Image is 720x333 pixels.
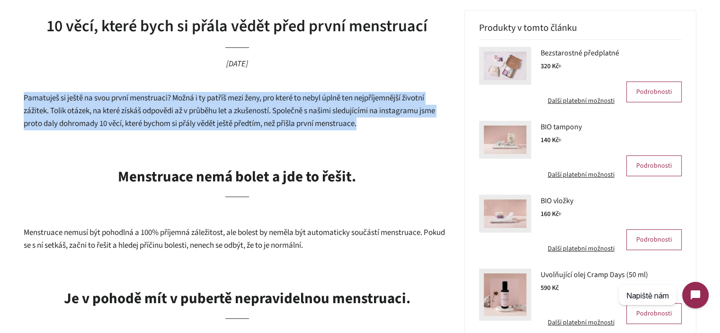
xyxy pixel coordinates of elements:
span: Uvolňující olej Cramp Days (50 ml) [541,269,648,281]
a: Uvolňující olej Cramp Days (50 ml) 590 Kč [541,269,682,294]
span: Bezstarostné předplatné [541,47,619,59]
a: Další platební možnosti [541,170,622,180]
a: Další platební možnosti [541,318,622,328]
b: Je v pohodě mít v pubertě nepravidelnou menstruaci. [64,288,410,309]
a: Podrobnosti [626,155,682,176]
span: BIO vložky [541,195,573,207]
h1: 10 věcí, které bych si přála vědět před první menstruací [24,15,450,38]
time: [DATE] [226,58,248,70]
a: BIO vložky 160 Kč [541,195,682,220]
span: 320 Kč [541,62,562,71]
a: Podrobnosti [626,303,682,324]
b: Menstruace nemá bolet a jde to řešit. [118,166,356,187]
a: Podrobnosti [626,81,682,102]
span: 160 Kč [541,209,562,219]
span: Pamatuješ si ještě na svou první menstruaci? Možná i ty patříš mezi ženy, pro které to nebyl úpln... [24,92,435,129]
a: Podrobnosti [626,229,682,250]
a: Další platební možnosti [541,244,622,254]
span: BIO tampony [541,121,582,133]
h3: Produkty v tomto článku [479,23,682,40]
a: Další platební možnosti [541,96,622,107]
span: Menstruace nemusí být pohodlná a 100% příjemná záležitost, ale bolest by neměla být automaticky s... [24,227,445,251]
a: BIO tampony 140 Kč [541,121,682,146]
span: 590 Kč [541,283,559,293]
span: 140 Kč [541,135,562,145]
a: Bezstarostné předplatné 320 Kč [541,47,682,72]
